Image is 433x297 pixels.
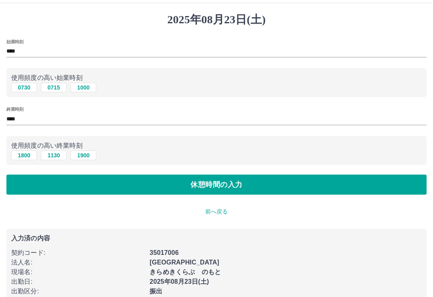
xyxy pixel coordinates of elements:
button: 1000 [71,83,96,92]
b: 振出 [150,288,162,295]
button: 1130 [41,151,67,160]
b: 2025年08月23日(土) [150,278,209,285]
p: 前へ戻る [6,207,427,216]
p: 使用頻度の高い始業時刻 [11,73,422,83]
button: 0715 [41,83,67,92]
label: 始業時刻 [6,39,23,45]
p: 法人名 : [11,258,145,267]
p: 現場名 : [11,267,145,277]
button: 0730 [11,83,37,92]
p: 入力済の内容 [11,235,422,242]
b: [GEOGRAPHIC_DATA] [150,259,219,266]
button: 1800 [11,151,37,160]
button: 1900 [71,151,96,160]
p: 出勤区分 : [11,287,145,296]
label: 終業時刻 [6,106,23,112]
h1: 2025年08月23日(土) [6,13,427,26]
b: 35017006 [150,249,178,256]
p: 出勤日 : [11,277,145,287]
p: 契約コード : [11,248,145,258]
button: 休憩時間の入力 [6,175,427,195]
b: きらめきくらぶ のもと [150,269,221,275]
p: 使用頻度の高い終業時刻 [11,141,422,151]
